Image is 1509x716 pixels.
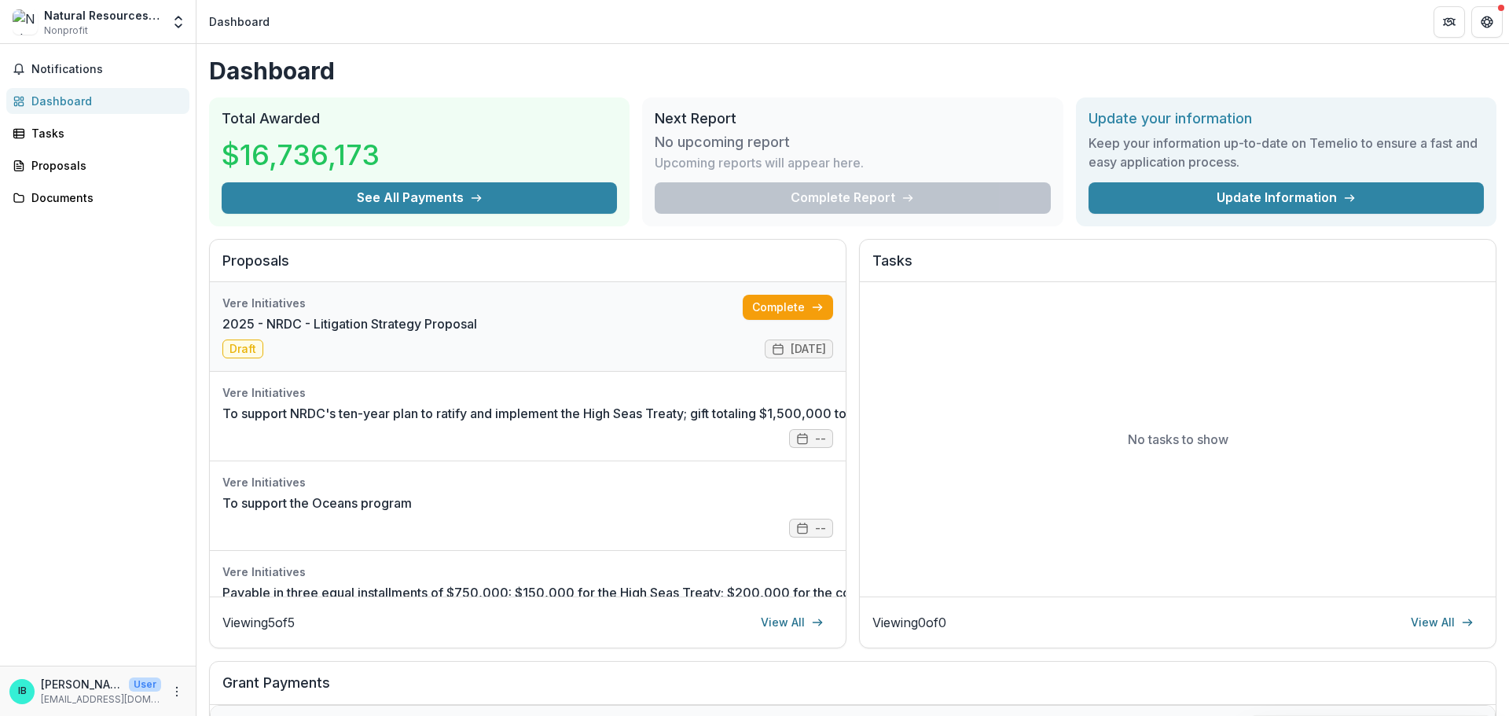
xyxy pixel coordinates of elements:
[222,674,1483,704] h2: Grant Payments
[655,110,1050,127] h2: Next Report
[6,57,189,82] button: Notifications
[222,110,617,127] h2: Total Awarded
[1434,6,1465,38] button: Partners
[31,93,177,109] div: Dashboard
[6,185,189,211] a: Documents
[13,9,38,35] img: Natural Resources Defense Council, Inc.
[1128,430,1228,449] p: No tasks to show
[655,153,864,172] p: Upcoming reports will appear here.
[222,583,1404,602] a: Payable in three equal installments of $750,000: $150,000 for the High Seas Treaty; $200,000 for ...
[222,134,380,176] h3: $16,736,173
[222,314,477,333] a: 2025 - NRDC - Litigation Strategy Proposal
[44,7,161,24] div: Natural Resources Defense Council, Inc.
[222,182,617,214] button: See All Payments
[751,610,833,635] a: View All
[1401,610,1483,635] a: View All
[31,157,177,174] div: Proposals
[129,677,161,692] p: User
[31,63,183,76] span: Notifications
[167,682,186,701] button: More
[222,613,295,632] p: Viewing 5 of 5
[6,152,189,178] a: Proposals
[209,13,270,30] div: Dashboard
[6,88,189,114] a: Dashboard
[31,189,177,206] div: Documents
[1089,110,1484,127] h2: Update your information
[31,125,177,141] div: Tasks
[41,692,161,707] p: [EMAIL_ADDRESS][DOMAIN_NAME]
[1471,6,1503,38] button: Get Help
[222,494,412,512] a: To support the Oceans program
[6,120,189,146] a: Tasks
[1089,182,1484,214] a: Update Information
[41,676,123,692] p: [PERSON_NAME]
[203,10,276,33] nav: breadcrumb
[209,57,1496,85] h1: Dashboard
[44,24,88,38] span: Nonprofit
[743,295,833,320] a: Complete
[872,613,946,632] p: Viewing 0 of 0
[872,252,1483,282] h2: Tasks
[1089,134,1484,171] h3: Keep your information up-to-date on Temelio to ensure a fast and easy application process.
[167,6,189,38] button: Open entity switcher
[655,134,790,151] h3: No upcoming report
[18,686,27,696] div: Isabella Bricker
[222,252,833,282] h2: Proposals
[222,404,1211,423] a: To support NRDC's ten-year plan to ratify and implement the High Seas Treaty; gift totaling $1,50...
